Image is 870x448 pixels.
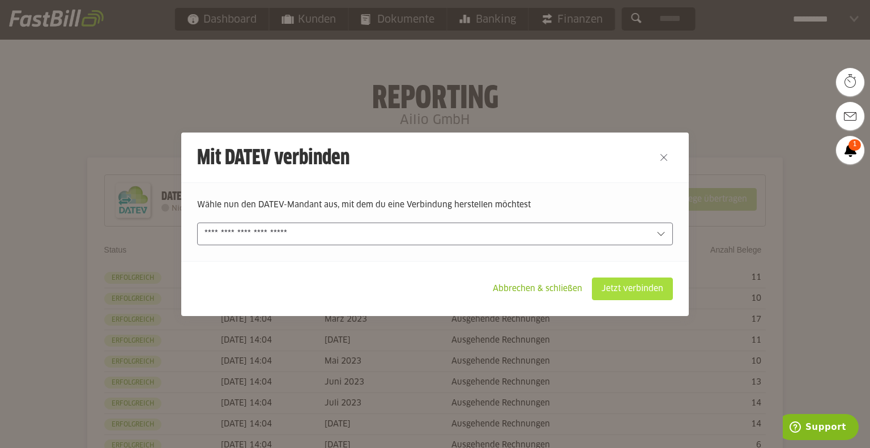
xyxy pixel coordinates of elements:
p: Wähle nun den DATEV-Mandant aus, mit dem du eine Verbindung herstellen möchtest [197,199,673,211]
iframe: Öffnet ein Widget, in dem Sie weitere Informationen finden [783,414,859,442]
span: 1 [848,139,861,151]
sl-button: Abbrechen & schließen [483,278,592,300]
sl-button: Jetzt verbinden [592,278,673,300]
a: 1 [836,136,864,164]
